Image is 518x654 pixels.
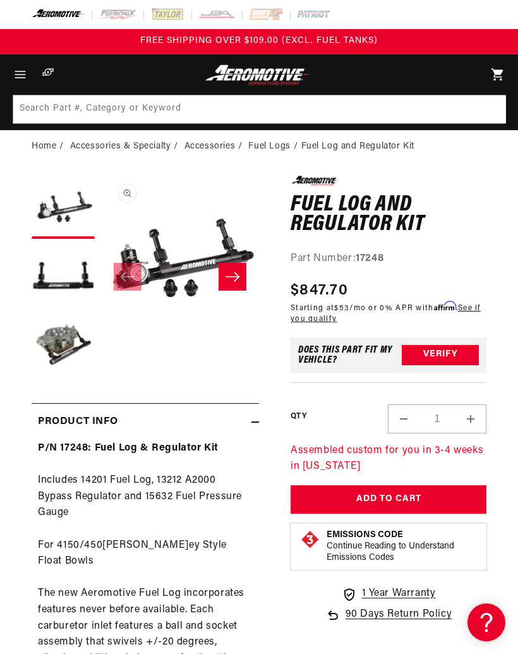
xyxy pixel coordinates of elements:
[32,176,259,378] media-gallery: Gallery Viewer
[356,253,383,263] strong: 17248
[248,140,290,154] a: Fuel Logs
[38,414,117,430] h2: Product Info
[334,305,349,312] span: $53
[325,607,452,623] a: 90 Days Return Policy
[184,140,236,154] a: Accessories
[140,36,378,45] span: FREE SHIPPING OVER $109.00 (EXCL. FUEL TANKS)
[434,301,456,311] span: Affirm
[291,279,348,302] span: $847.70
[6,54,34,95] summary: Menu
[477,95,505,123] button: Search Part #, Category or Keyword
[13,95,506,123] input: Search Part #, Category or Keyword
[327,530,403,540] strong: Emissions Code
[298,345,402,365] div: Does This part fit My vehicle?
[346,607,452,623] span: 90 Days Return Policy
[32,315,95,378] button: Load image 3 in gallery view
[32,404,259,440] summary: Product Info
[219,263,246,291] button: Slide right
[291,411,306,422] label: QTY
[402,345,479,365] button: Verify
[291,443,486,475] p: Assembled custom for you in 3-4 weeks in [US_STATE]
[291,485,486,514] button: Add to Cart
[327,530,477,564] button: Emissions CodeContinue Reading to Understand Emissions Codes
[291,251,486,267] div: Part Number:
[342,586,436,602] a: 1 Year Warranty
[32,245,95,308] button: Load image 2 in gallery view
[327,541,477,564] p: Continue Reading to Understand Emissions Codes
[38,443,219,453] strong: P/N 17248: Fuel Log & Regulator Kit
[114,263,142,291] button: Slide left
[300,530,320,550] img: Emissions code
[362,586,436,602] span: 1 Year Warranty
[70,140,181,154] li: Accessories & Specialty
[291,195,486,235] h1: Fuel Log and Regulator Kit
[301,140,415,154] li: Fuel Log and Regulator Kit
[203,64,315,85] img: Aeromotive
[32,140,56,154] a: Home
[291,302,486,325] p: Starting at /mo or 0% APR with .
[32,176,95,239] button: Load image 1 in gallery view
[32,140,486,154] nav: breadcrumbs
